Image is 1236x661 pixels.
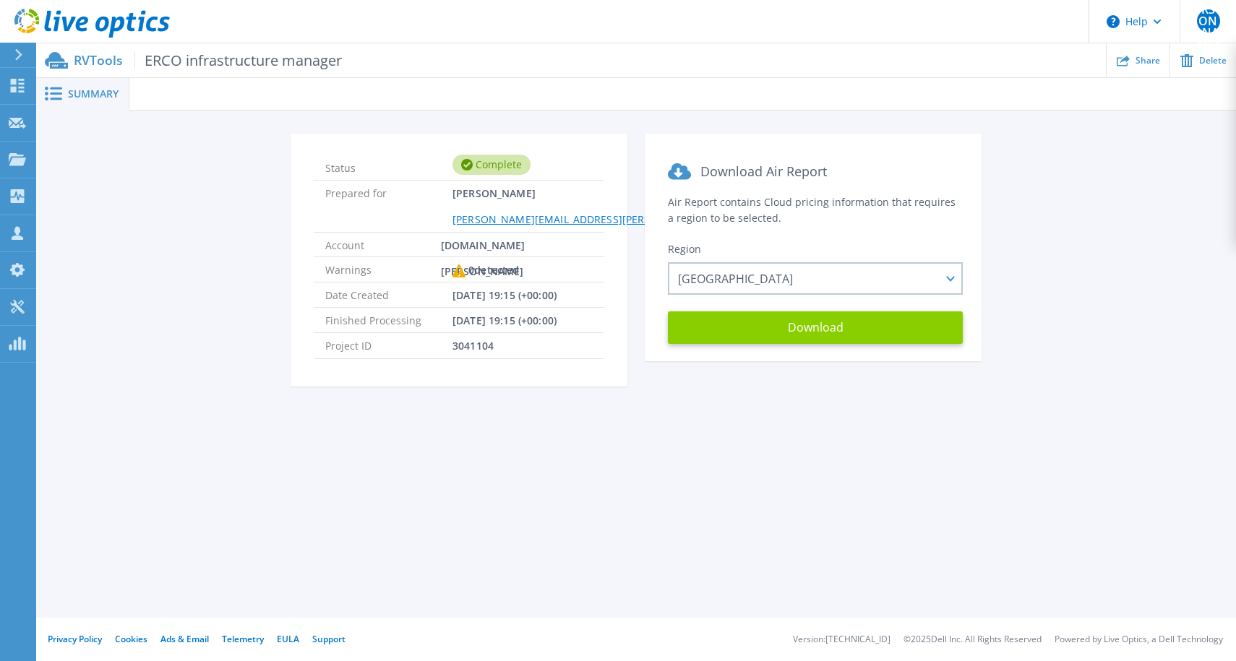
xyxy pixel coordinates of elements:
[325,282,452,307] span: Date Created
[134,52,342,69] span: ERCO infrastructure manager
[115,633,147,645] a: Cookies
[452,181,871,231] span: [PERSON_NAME]
[325,155,452,174] span: Status
[160,633,209,645] a: Ads & Email
[74,52,342,69] p: RVTools
[441,233,593,256] span: [DOMAIN_NAME][PERSON_NAME]
[452,282,557,307] span: [DATE] 19:15 (+00:00)
[700,163,827,180] span: Download Air Report
[904,635,1042,644] li: © 2025 Dell Inc. All Rights Reserved
[1199,56,1227,65] span: Delete
[312,633,346,645] a: Support
[668,262,963,295] div: [GEOGRAPHIC_DATA]
[325,333,452,358] span: Project ID
[668,242,701,256] span: Region
[452,308,557,332] span: [DATE] 19:15 (+00:00)
[452,155,531,175] div: Complete
[325,257,452,282] span: Warnings
[1136,56,1160,65] span: Share
[48,633,102,645] a: Privacy Policy
[68,89,119,99] span: Summary
[325,181,452,231] span: Prepared for
[668,195,956,225] span: Air Report contains Cloud pricing information that requires a region to be selected.
[452,212,871,226] a: [PERSON_NAME][EMAIL_ADDRESS][PERSON_NAME][DOMAIN_NAME][PERSON_NAME]
[277,633,299,645] a: EULA
[1055,635,1223,644] li: Powered by Live Optics, a Dell Technology
[325,233,441,256] span: Account
[793,635,890,644] li: Version: [TECHNICAL_ID]
[325,308,452,332] span: Finished Processing
[452,257,519,283] div: 0 detected
[452,333,494,358] span: 3041104
[222,633,264,645] a: Telemetry
[668,311,963,344] button: Download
